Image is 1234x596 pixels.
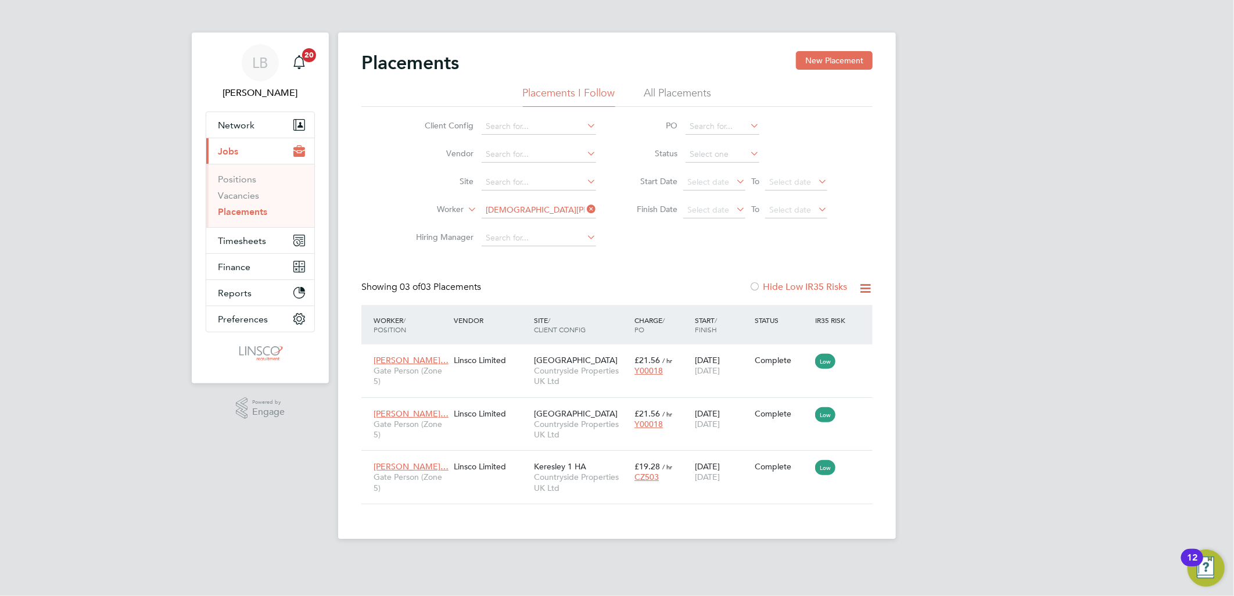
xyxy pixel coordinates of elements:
span: / PO [634,315,665,334]
span: / Finish [695,315,717,334]
span: Low [815,407,835,422]
div: [DATE] [692,403,752,435]
label: Status [625,148,677,159]
nav: Main navigation [192,33,329,383]
a: Go to home page [206,344,315,362]
div: [DATE] [692,349,752,382]
span: Countryside Properties UK Ltd [534,365,629,386]
input: Search for... [482,119,596,135]
span: [DATE] [695,472,720,482]
span: Lauren Butler [206,86,315,100]
input: Search for... [482,202,596,218]
span: £21.56 [634,408,660,419]
a: Positions [218,174,256,185]
input: Select one [686,146,759,163]
label: Client Config [407,120,473,131]
a: [PERSON_NAME]…Gate Person (Zone 5)Linsco Limited[GEOGRAPHIC_DATA]Countryside Properties UK Ltd£21... [371,402,873,412]
input: Search for... [482,174,596,191]
span: [PERSON_NAME]… [374,408,449,419]
span: £21.56 [634,355,660,365]
span: Reports [218,288,252,299]
div: Linsco Limited [451,349,531,371]
h2: Placements [361,51,459,74]
label: Finish Date [625,204,677,214]
a: 20 [288,44,311,81]
span: Gate Person (Zone 5) [374,472,448,493]
input: Search for... [482,230,596,246]
span: [GEOGRAPHIC_DATA] [534,408,618,419]
span: Engage [252,407,285,417]
div: Jobs [206,164,314,227]
span: [PERSON_NAME]… [374,355,449,365]
span: Network [218,120,254,131]
label: Vendor [407,148,473,159]
span: [PERSON_NAME]… [374,461,449,472]
label: PO [625,120,677,131]
label: Worker [397,204,464,216]
span: Select date [769,204,811,215]
span: Jobs [218,146,238,157]
button: Finance [206,254,314,279]
span: Keresley 1 HA [534,461,586,472]
li: Placements I Follow [523,86,615,107]
a: Powered byEngage [236,397,285,419]
span: Y00018 [634,419,663,429]
div: Complete [755,408,810,419]
img: linsco-logo-retina.png [236,344,284,362]
span: [GEOGRAPHIC_DATA] [534,355,618,365]
span: To [748,174,763,189]
a: Vacancies [218,190,259,201]
div: Status [752,310,813,331]
input: Search for... [686,119,759,135]
span: / Client Config [534,315,586,334]
span: Low [815,354,835,369]
div: 12 [1187,558,1197,573]
span: / hr [662,356,672,365]
div: Site [531,310,632,340]
div: Charge [632,310,692,340]
span: CZ503 [634,472,659,482]
span: [DATE] [695,419,720,429]
button: Preferences [206,306,314,332]
li: All Placements [644,86,712,107]
a: Placements [218,206,267,217]
span: Gate Person (Zone 5) [374,419,448,440]
label: Hiring Manager [407,232,473,242]
span: Timesheets [218,235,266,246]
span: Gate Person (Zone 5) [374,365,448,386]
span: / hr [662,410,672,418]
div: Start [692,310,752,340]
span: To [748,202,763,217]
span: [DATE] [695,365,720,376]
div: Complete [755,461,810,472]
span: Finance [218,261,250,272]
span: Preferences [218,314,268,325]
label: Site [407,176,473,186]
span: / Position [374,315,406,334]
a: [PERSON_NAME]…Gate Person (Zone 5)Linsco Limited[GEOGRAPHIC_DATA]Countryside Properties UK Ltd£21... [371,349,873,358]
span: 03 Placements [400,281,481,293]
span: Select date [687,177,729,187]
button: Jobs [206,138,314,164]
div: Complete [755,355,810,365]
button: New Placement [796,51,873,70]
span: Countryside Properties UK Ltd [534,472,629,493]
span: 20 [302,48,316,62]
div: Linsco Limited [451,455,531,477]
button: Open Resource Center, 12 new notifications [1188,550,1225,587]
span: Countryside Properties UK Ltd [534,419,629,440]
a: [PERSON_NAME]…Gate Person (Zone 5)Linsco LimitedKeresley 1 HACountryside Properties UK Ltd£19.28 ... [371,455,873,465]
div: Vendor [451,310,531,331]
button: Reports [206,280,314,306]
div: Linsco Limited [451,403,531,425]
span: LB [253,55,268,70]
button: Timesheets [206,228,314,253]
span: Y00018 [634,365,663,376]
a: LB[PERSON_NAME] [206,44,315,100]
div: IR35 Risk [812,310,852,331]
span: Select date [687,204,729,215]
label: Start Date [625,176,677,186]
div: Showing [361,281,483,293]
span: £19.28 [634,461,660,472]
span: / hr [662,462,672,471]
